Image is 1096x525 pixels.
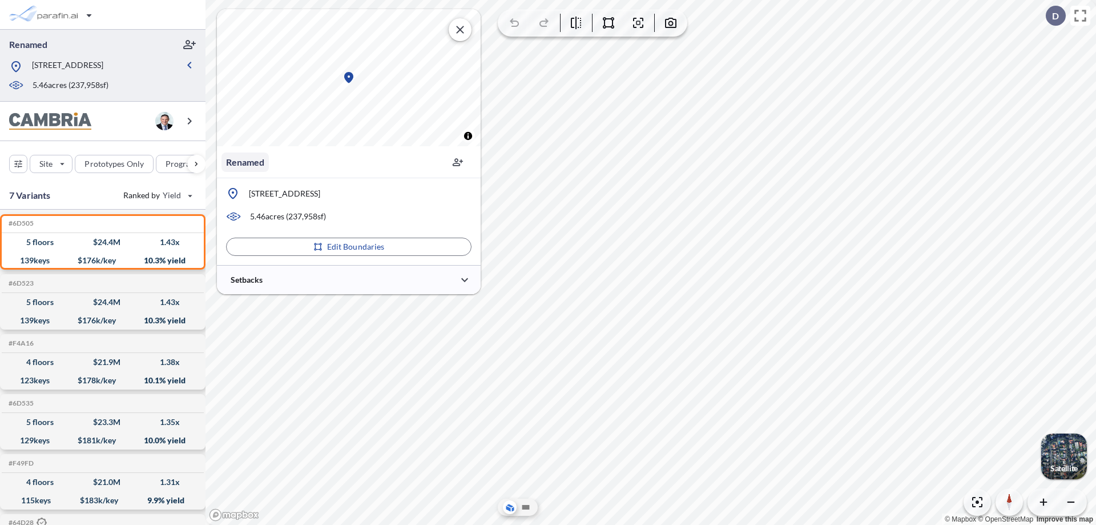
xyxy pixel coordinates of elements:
[30,155,72,173] button: Site
[6,219,34,227] h5: Click to copy the code
[342,71,356,85] div: Map marker
[9,189,51,202] p: 7 Variants
[166,158,198,170] p: Program
[84,158,144,170] p: Prototypes Only
[226,238,472,256] button: Edit Boundaries
[465,130,472,142] span: Toggle attribution
[32,59,103,74] p: [STREET_ADDRESS]
[226,155,264,169] p: Renamed
[9,38,47,51] p: Renamed
[1037,515,1093,523] a: Improve this map
[503,500,517,514] button: Aerial View
[6,399,34,407] h5: Click to copy the code
[1041,434,1087,479] button: Switcher ImageSatellite
[75,155,154,173] button: Prototypes Only
[33,79,108,92] p: 5.46 acres ( 237,958 sf)
[978,515,1033,523] a: OpenStreetMap
[1050,464,1078,473] p: Satellite
[9,113,91,130] img: BrandImage
[250,211,326,222] p: 5.46 acres ( 237,958 sf)
[231,274,263,286] p: Setbacks
[156,155,217,173] button: Program
[155,112,174,130] img: user logo
[1041,434,1087,479] img: Switcher Image
[209,508,259,522] a: Mapbox homepage
[945,515,976,523] a: Mapbox
[6,459,34,467] h5: Click to copy the code
[519,500,533,514] button: Site Plan
[6,339,34,347] h5: Click to copy the code
[327,241,385,253] p: Edit Boundaries
[461,129,475,143] button: Toggle attribution
[163,190,182,201] span: Yield
[1052,11,1059,21] p: D
[6,279,34,287] h5: Click to copy the code
[39,158,53,170] p: Site
[217,9,481,146] canvas: Map
[249,188,320,199] p: [STREET_ADDRESS]
[114,186,200,205] button: Ranked by Yield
